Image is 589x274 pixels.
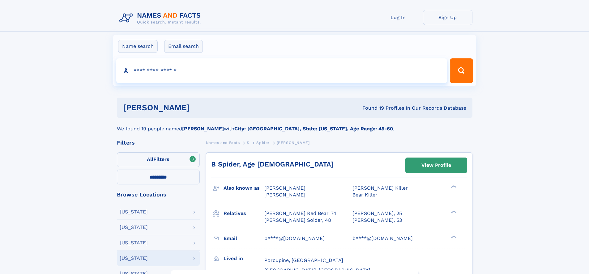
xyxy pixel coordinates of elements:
span: [GEOGRAPHIC_DATA], [GEOGRAPHIC_DATA] [264,267,370,273]
b: City: [GEOGRAPHIC_DATA], State: [US_STATE], Age Range: 45-60 [234,126,393,132]
a: [PERSON_NAME], 53 [352,217,402,224]
div: ❯ [450,210,457,214]
a: Log In [373,10,423,25]
span: Porcupine, [GEOGRAPHIC_DATA] [264,257,343,263]
img: Logo Names and Facts [117,10,206,27]
div: Browse Locations [117,192,200,197]
div: View Profile [421,158,451,172]
a: B Spider, Age [DEMOGRAPHIC_DATA] [211,160,334,168]
h3: Lived in [224,253,264,264]
span: [PERSON_NAME] Killer [352,185,408,191]
a: [PERSON_NAME], 25 [352,210,402,217]
a: View Profile [406,158,467,173]
a: Names and Facts [206,139,240,146]
h3: Relatives [224,208,264,219]
a: Spider [256,139,270,146]
div: [US_STATE] [120,225,148,230]
a: S [247,139,250,146]
button: Search Button [450,58,473,83]
a: [PERSON_NAME] Soider, 48 [264,217,331,224]
div: We found 19 people named with . [117,118,472,133]
h3: Also known as [224,183,264,193]
span: [PERSON_NAME] [264,192,305,198]
h1: [PERSON_NAME] [123,104,276,112]
span: Bear Killer [352,192,378,198]
div: Found 19 Profiles In Our Records Database [276,105,466,112]
div: [US_STATE] [120,209,148,214]
span: [PERSON_NAME] [264,185,305,191]
a: Sign Up [423,10,472,25]
b: [PERSON_NAME] [182,126,224,132]
span: [PERSON_NAME] [277,141,310,145]
label: Filters [117,152,200,167]
span: All [147,156,153,162]
div: Filters [117,140,200,145]
div: ❯ [450,185,457,189]
label: Name search [118,40,158,53]
input: search input [116,58,447,83]
span: S [247,141,250,145]
div: [US_STATE] [120,256,148,261]
a: [PERSON_NAME] Red Bear, 74 [264,210,336,217]
label: Email search [164,40,203,53]
div: ❯ [450,235,457,239]
span: Spider [256,141,270,145]
div: [US_STATE] [120,240,148,245]
h3: Email [224,233,264,244]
